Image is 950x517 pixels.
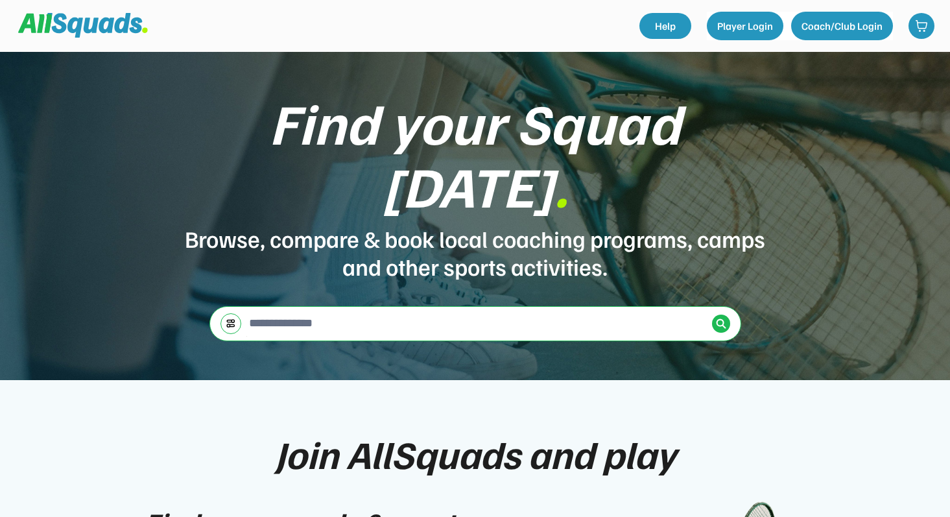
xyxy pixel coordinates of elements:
a: Help [639,13,691,39]
img: shopping-cart-01%20%281%29.svg [915,19,928,32]
button: Coach/Club Login [791,12,893,40]
img: Icon%20%2838%29.svg [716,319,726,329]
font: . [554,149,568,221]
div: Join AllSquads and play [275,432,676,475]
div: Find your Squad [DATE] [184,91,767,217]
img: settings-03.svg [226,319,236,328]
div: Browse, compare & book local coaching programs, camps and other sports activities. [184,224,767,280]
img: Squad%20Logo.svg [18,13,148,38]
button: Player Login [707,12,783,40]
